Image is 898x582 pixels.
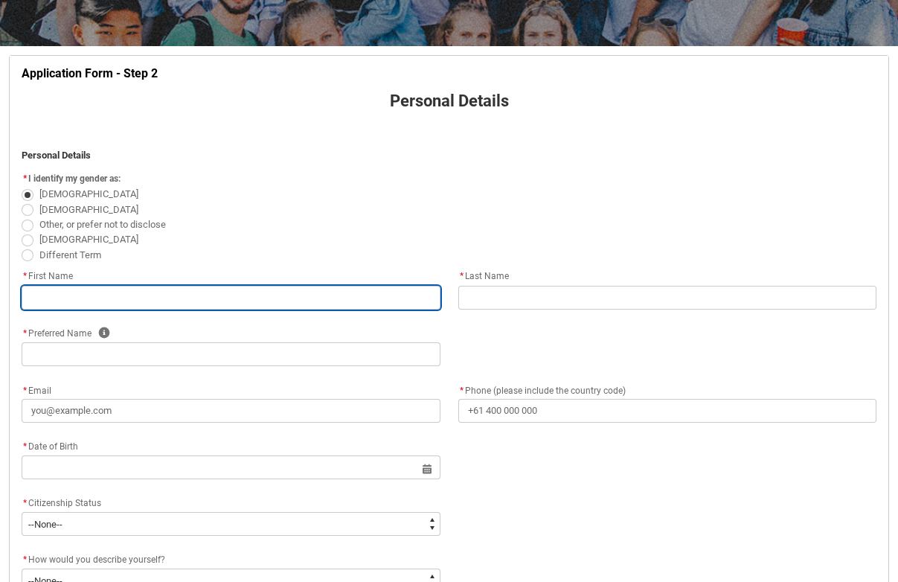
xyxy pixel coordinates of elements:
[23,271,27,281] abbr: required
[39,219,166,230] span: Other, or prefer not to disclose
[22,381,57,397] label: Email
[22,441,78,452] span: Date of Birth
[22,328,92,339] span: Preferred Name
[23,328,27,339] abbr: required
[22,150,91,161] strong: Personal Details
[39,249,101,260] span: Different Term
[39,234,138,245] span: [DEMOGRAPHIC_DATA]
[458,381,632,397] label: Phone (please include the country code)
[458,399,877,423] input: +61 400 000 000
[23,441,27,452] abbr: required
[460,271,464,281] abbr: required
[39,188,138,199] span: [DEMOGRAPHIC_DATA]
[39,204,138,215] span: [DEMOGRAPHIC_DATA]
[23,554,27,565] abbr: required
[28,498,101,508] span: Citizenship Status
[22,66,158,80] strong: Application Form - Step 2
[458,271,509,281] span: Last Name
[22,271,73,281] span: First Name
[23,173,27,184] abbr: required
[23,386,27,396] abbr: required
[460,386,464,396] abbr: required
[28,173,121,184] span: I identify my gender as:
[390,92,509,110] strong: Personal Details
[28,554,165,565] span: How would you describe yourself?
[23,498,27,508] abbr: required
[22,399,440,423] input: you@example.com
